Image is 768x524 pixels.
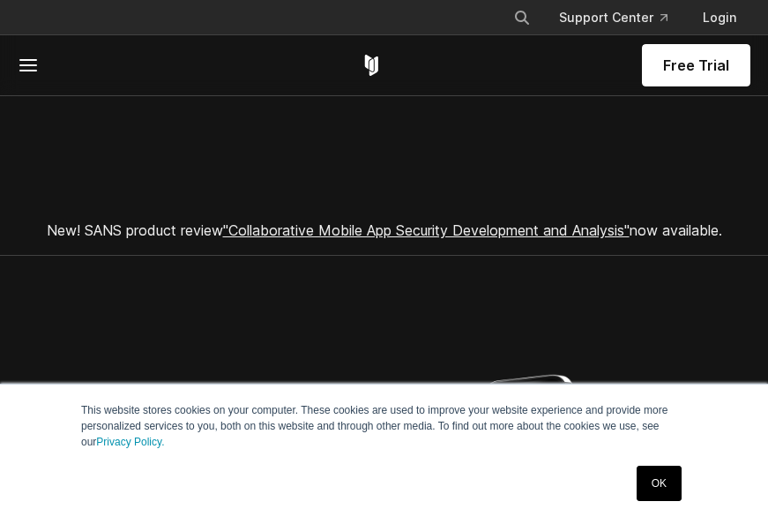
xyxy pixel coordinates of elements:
[361,55,383,76] a: Corellium Home
[223,221,630,239] a: "Collaborative Mobile App Security Development and Analysis"
[545,2,682,34] a: Support Center
[689,2,750,34] a: Login
[47,221,722,239] span: New! SANS product review now available.
[506,2,538,34] button: Search
[637,466,682,501] a: OK
[642,44,750,86] a: Free Trial
[96,436,164,448] a: Privacy Policy.
[81,402,687,450] p: This website stores cookies on your computer. These cookies are used to improve your website expe...
[663,55,729,76] span: Free Trial
[499,2,750,34] div: Navigation Menu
